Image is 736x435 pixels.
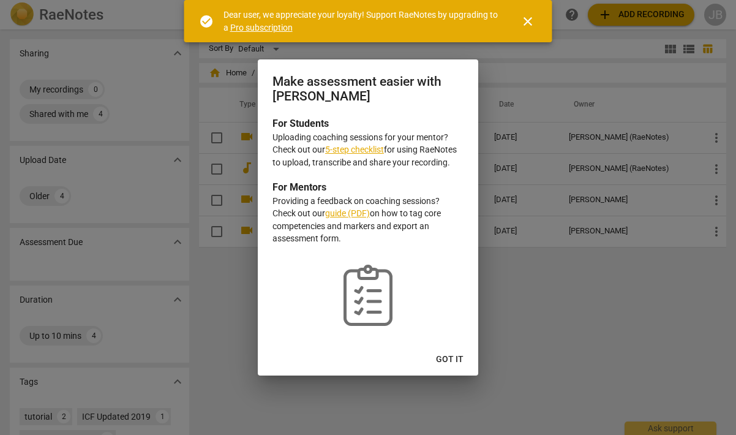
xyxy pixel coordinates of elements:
p: Uploading coaching sessions for your mentor? Check out our for using RaeNotes to upload, transcri... [272,131,464,169]
p: Providing a feedback on coaching sessions? Check out our on how to tag core competencies and mark... [272,195,464,245]
b: For Mentors [272,181,326,193]
button: Close [513,7,543,36]
span: Got it [436,354,464,366]
span: close [520,14,535,29]
b: For Students [272,118,329,129]
a: 5-step checklist [325,145,384,154]
button: Got it [426,349,473,371]
a: guide (PDF) [325,208,370,218]
h2: Make assessment easier with [PERSON_NAME] [272,74,464,104]
span: check_circle [199,14,214,29]
a: Pro subscription [230,23,293,32]
div: Dear user, we appreciate your loyalty! Support RaeNotes by upgrading to a [223,9,498,34]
